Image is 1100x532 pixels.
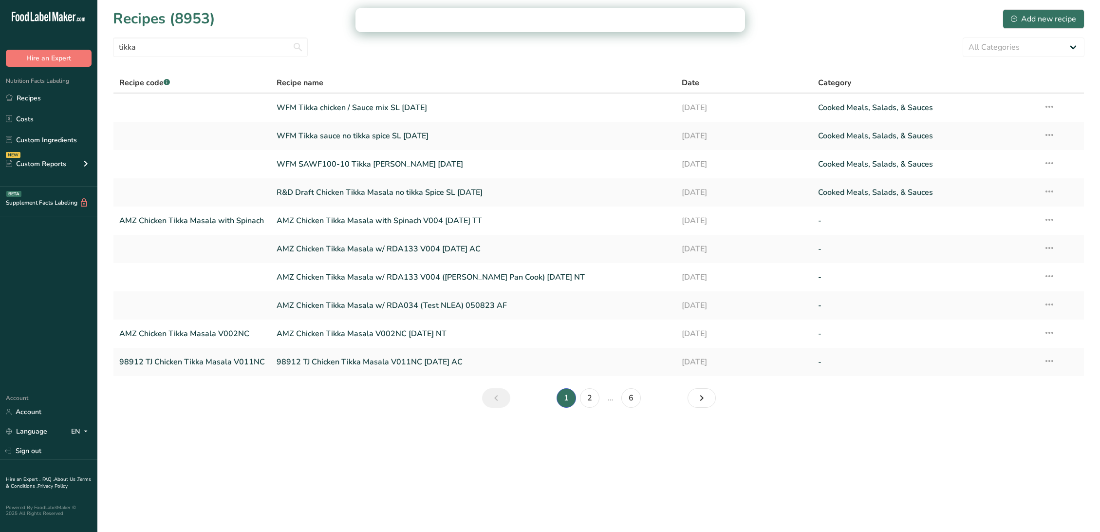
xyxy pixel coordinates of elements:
[682,239,806,259] a: [DATE]
[818,126,1032,146] a: Cooked Meals, Salads, & Sauces
[277,182,670,203] a: R&D Draft Chicken Tikka Masala no tikka Spice SL [DATE]
[482,388,510,408] a: Previous page
[682,182,806,203] a: [DATE]
[682,97,806,118] a: [DATE]
[580,388,599,408] a: Page 2.
[818,182,1032,203] a: Cooked Meals, Salads, & Sauces
[113,8,215,30] h1: Recipes (8953)
[682,352,806,372] a: [DATE]
[277,323,670,344] a: AMZ Chicken Tikka Masala V002NC [DATE] NT
[818,323,1032,344] a: -
[818,210,1032,231] a: -
[818,97,1032,118] a: Cooked Meals, Salads, & Sauces
[682,126,806,146] a: [DATE]
[621,388,641,408] a: Page 6.
[1011,13,1076,25] div: Add new recipe
[6,476,40,483] a: Hire an Expert .
[119,77,170,88] span: Recipe code
[682,295,806,316] a: [DATE]
[277,295,670,316] a: AMZ Chicken Tikka Masala w/ RDA034 (Test NLEA) 050823 AF
[1067,499,1090,522] iframe: Intercom live chat
[818,239,1032,259] a: -
[682,154,806,174] a: [DATE]
[6,191,21,197] div: BETA
[688,388,716,408] a: Next page
[6,505,92,516] div: Powered By FoodLabelMaker © 2025 All Rights Reserved
[6,423,47,440] a: Language
[277,97,670,118] a: WFM Tikka chicken / Sauce mix SL [DATE]
[37,483,68,490] a: Privacy Policy
[119,210,265,231] a: AMZ Chicken Tikka Masala with Spinach
[277,239,670,259] a: AMZ Chicken Tikka Masala w/ RDA133 V004 [DATE] AC
[119,352,265,372] a: 98912 TJ Chicken Tikka Masala V011NC
[682,210,806,231] a: [DATE]
[6,50,92,67] button: Hire an Expert
[818,77,851,89] span: Category
[818,352,1032,372] a: -
[277,267,670,287] a: AMZ Chicken Tikka Masala w/ RDA133 V004 ([PERSON_NAME] Pan Cook) [DATE] NT
[277,210,670,231] a: AMZ Chicken Tikka Masala with Spinach V004 [DATE] TT
[71,426,92,437] div: EN
[277,77,323,89] span: Recipe name
[42,476,54,483] a: FAQ .
[277,126,670,146] a: WFM Tikka sauce no tikka spice SL [DATE]
[818,154,1032,174] a: Cooked Meals, Salads, & Sauces
[54,476,77,483] a: About Us .
[113,38,308,57] input: Search for recipe
[818,295,1032,316] a: -
[277,154,670,174] a: WFM SAWF100-10 Tikka [PERSON_NAME] [DATE]
[277,352,670,372] a: 98912 TJ Chicken Tikka Masala V011NC [DATE] AC
[682,323,806,344] a: [DATE]
[6,159,66,169] div: Custom Reports
[355,8,745,32] iframe: Intercom live chat banner
[1003,9,1084,29] button: Add new recipe
[682,267,806,287] a: [DATE]
[6,152,20,158] div: NEW
[119,323,265,344] a: AMZ Chicken Tikka Masala V002NC
[818,267,1032,287] a: -
[682,77,699,89] span: Date
[6,476,91,490] a: Terms & Conditions .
